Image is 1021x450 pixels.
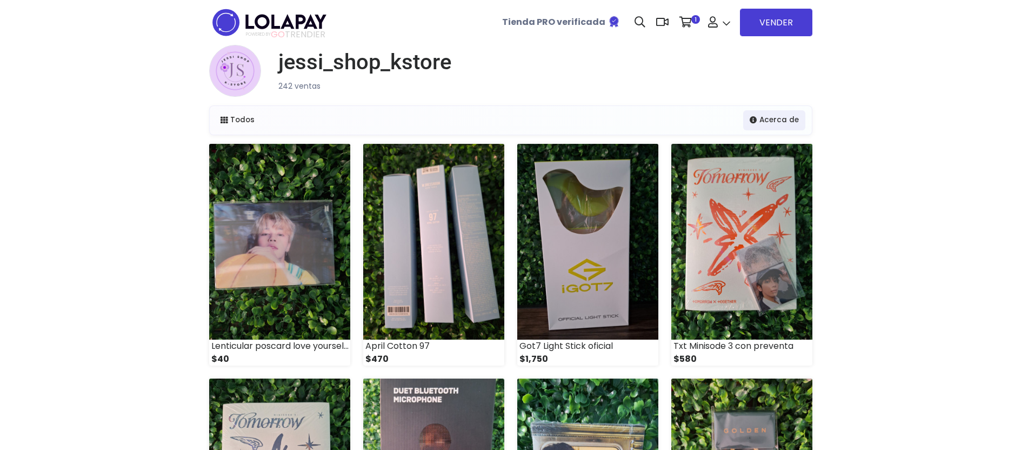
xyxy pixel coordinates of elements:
[502,16,605,28] b: Tienda PRO verificada
[209,353,350,366] div: $40
[246,30,325,39] span: TRENDIER
[363,144,504,366] a: April Cotton 97 $470
[214,110,261,130] a: Todos
[743,110,805,130] a: Acerca de
[278,49,451,75] h1: jessi_shop_kstore
[209,45,261,97] img: small.png
[691,15,700,24] span: 1
[671,144,812,366] a: Txt Minisode 3 con preventa $580
[517,144,658,340] img: small_1717983385810.jpeg
[608,15,620,28] img: Tienda verificada
[671,353,812,366] div: $580
[209,144,350,340] img: small_1717984837554.jpeg
[671,144,812,340] img: small_1717983168834.jpeg
[740,9,812,36] a: VENDER
[363,340,504,353] div: April Cotton 97
[278,81,321,91] small: 242 ventas
[209,144,350,366] a: Lenticular poscard love yourself her $40
[246,31,271,37] span: POWERED BY
[363,144,504,340] img: small_1717983579688.jpeg
[363,353,504,366] div: $470
[671,340,812,353] div: Txt Minisode 3 con preventa
[517,340,658,353] div: Got7 Light Stick oficial
[271,28,285,41] span: GO
[270,49,451,75] a: jessi_shop_kstore
[674,6,703,38] a: 1
[517,144,658,366] a: Got7 Light Stick oficial $1,750
[209,5,330,39] img: logo
[209,340,350,353] div: Lenticular poscard love yourself her
[517,353,658,366] div: $1,750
